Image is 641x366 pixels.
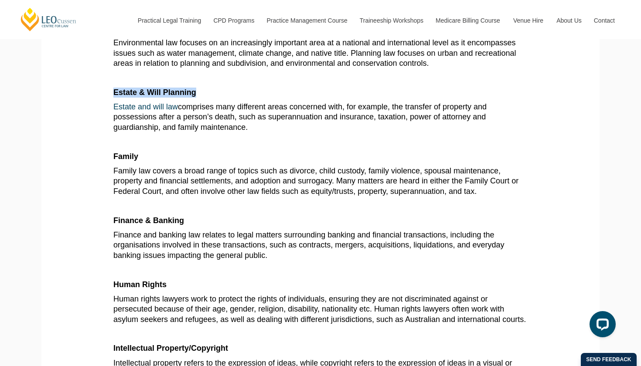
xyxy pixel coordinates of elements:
a: Practice Management Course [260,2,353,39]
a: Practical Legal Training [131,2,207,39]
a: Traineeship Workshops [353,2,429,39]
a: Medicare Billing Course [429,2,507,39]
b: Family [113,152,138,161]
span: Environmental law focuses on an increasingly important area at a national and international level... [113,38,516,68]
a: [PERSON_NAME] Centre for Law [20,7,78,32]
b: Estate & Will Planning [113,88,196,97]
b: Human Rights [113,280,167,289]
a: About Us [550,2,587,39]
iframe: LiveChat chat widget [583,308,619,344]
span: Human rights lawyers work to protect the rights of individuals, ensuring they are not discriminat... [113,295,526,324]
span: comprises many different areas concerned with, for example, the transfer of property and possessi... [113,102,487,132]
b: Intellectual Property/Copyright [113,344,228,352]
span: Finance and banking law relates to legal matters surrounding banking and financial transactions, ... [113,230,504,260]
span: Family law covers a broad range of topics such as divorce, child custody, family violence, spousa... [113,166,518,196]
a: Venue Hire [507,2,550,39]
a: Contact [587,2,621,39]
a: Estate and will law [113,102,178,111]
a: CPD Programs [207,2,260,39]
b: Finance & Banking [113,216,184,225]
